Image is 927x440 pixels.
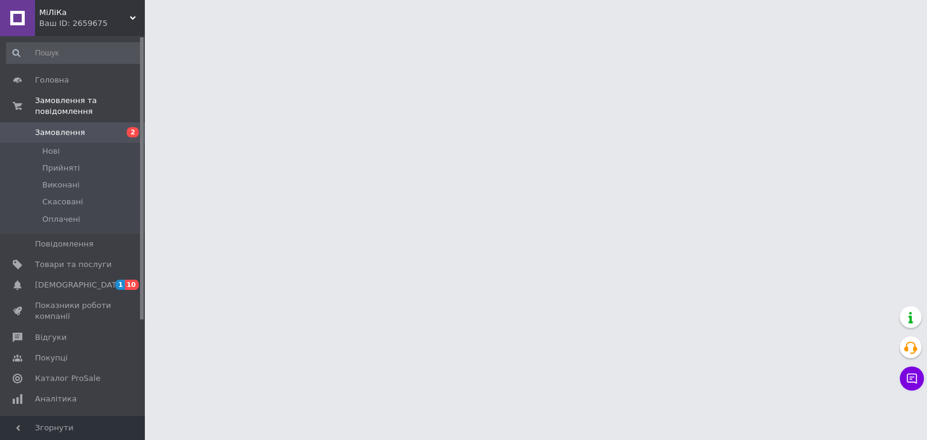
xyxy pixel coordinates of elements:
[42,214,80,225] span: Оплачені
[42,180,80,190] span: Виконані
[35,95,145,117] span: Замовлення та повідомлення
[42,146,60,157] span: Нові
[35,353,68,363] span: Покупці
[115,280,125,290] span: 1
[42,163,80,174] span: Прийняті
[35,280,124,291] span: [DEMOGRAPHIC_DATA]
[35,127,85,138] span: Замовлення
[35,300,112,322] span: Показники роботи компанії
[125,280,139,290] span: 10
[35,394,77,404] span: Аналітика
[35,239,94,250] span: Повідомлення
[35,75,69,86] span: Головна
[6,42,142,64] input: Пошук
[35,414,112,436] span: Інструменти веб-майстра та SEO
[42,196,83,207] span: Скасовані
[35,332,66,343] span: Відгуки
[35,373,100,384] span: Каталог ProSale
[900,366,924,391] button: Чат з покупцем
[35,259,112,270] span: Товари та послуги
[39,18,145,29] div: Ваш ID: 2659675
[127,127,139,137] span: 2
[39,7,130,18] span: МіЛіКа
